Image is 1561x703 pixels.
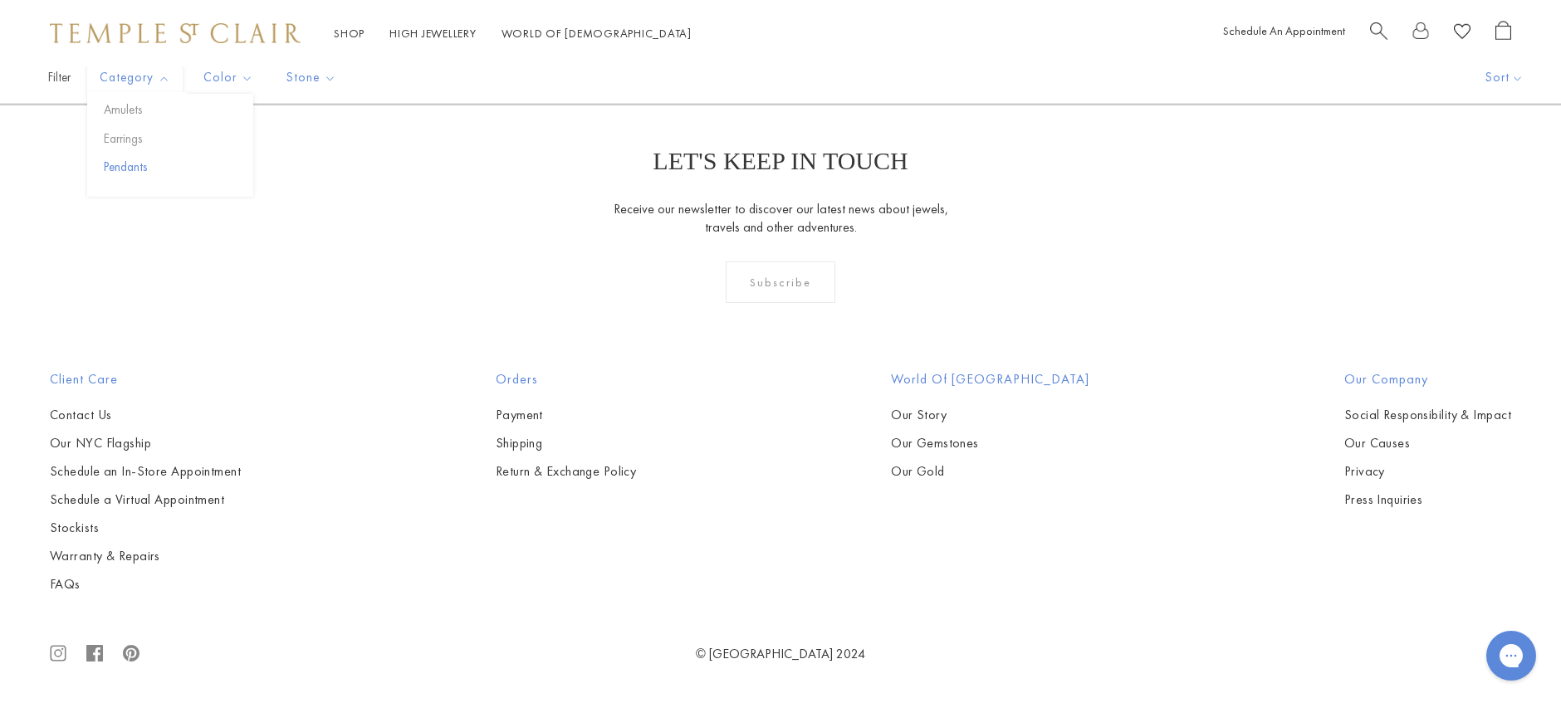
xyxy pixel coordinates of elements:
span: Color [195,67,266,88]
span: Stone [278,67,349,88]
a: Payment [496,406,637,424]
a: Schedule An Appointment [1223,23,1345,38]
a: Schedule an In-Store Appointment [50,462,241,481]
a: ShopShop [334,26,365,41]
a: Contact Us [50,406,241,424]
a: Our Story [891,406,1089,424]
a: Our NYC Flagship [50,434,241,452]
button: Stone [274,59,349,96]
button: Color [191,59,266,96]
h2: Client Care [50,369,241,389]
a: Press Inquiries [1344,491,1511,509]
img: Temple St. Clair [50,23,301,43]
h2: Our Company [1344,369,1511,389]
a: High JewelleryHigh Jewellery [389,26,477,41]
h2: Orders [496,369,637,389]
a: Our Gold [891,462,1089,481]
a: Shipping [496,434,637,452]
a: Open Shopping Bag [1495,21,1511,46]
p: Receive our newsletter to discover our latest news about jewels, travels and other adventures. [613,200,949,237]
span: Category [91,67,183,88]
a: Our Gemstones [891,434,1089,452]
a: World of [DEMOGRAPHIC_DATA]World of [DEMOGRAPHIC_DATA] [502,26,692,41]
p: LET'S KEEP IN TOUCH [653,147,908,175]
a: Search [1370,21,1387,46]
div: Subscribe [726,261,836,303]
a: Warranty & Repairs [50,547,241,565]
button: Category [87,59,183,96]
a: Stockists [50,519,241,537]
a: Our Causes [1344,434,1511,452]
a: Return & Exchange Policy [496,462,637,481]
a: FAQs [50,575,241,593]
a: Privacy [1344,462,1511,481]
a: Social Responsibility & Impact [1344,406,1511,424]
button: Show sort by [1448,52,1561,103]
a: View Wishlist [1454,21,1470,46]
a: © [GEOGRAPHIC_DATA] 2024 [696,645,865,662]
a: Schedule a Virtual Appointment [50,491,241,509]
iframe: Gorgias live chat messenger [1478,625,1544,686]
h2: World of [GEOGRAPHIC_DATA] [891,369,1089,389]
nav: Main navigation [334,23,692,44]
